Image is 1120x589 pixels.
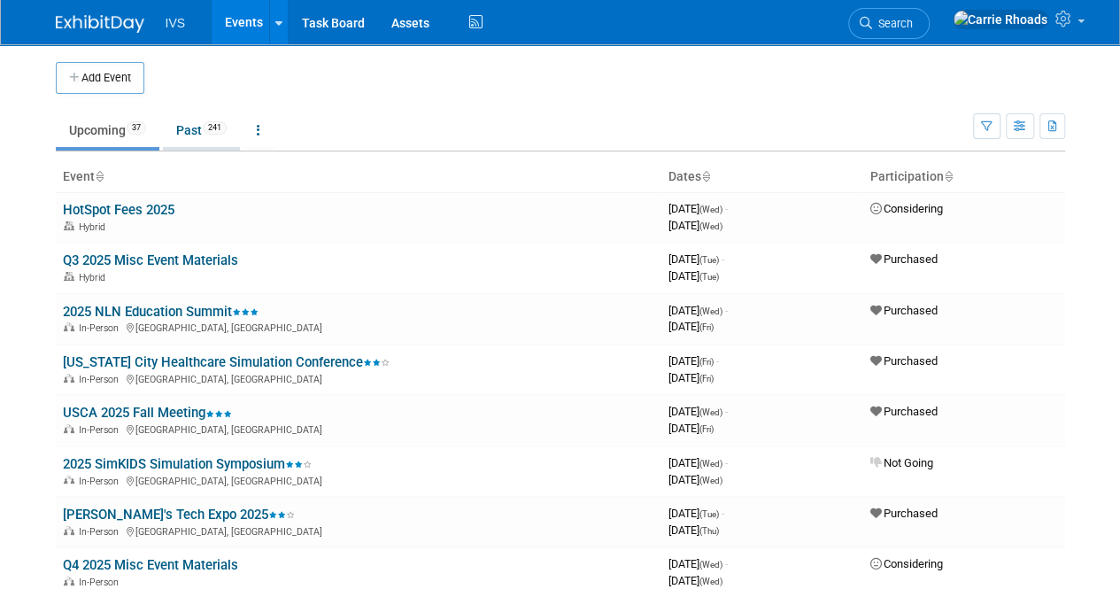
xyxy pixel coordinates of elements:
[79,374,124,385] span: In-Person
[64,577,74,585] img: In-Person Event
[63,557,238,573] a: Q4 2025 Misc Event Materials
[56,15,144,33] img: ExhibitDay
[79,526,124,538] span: In-Person
[699,306,722,316] span: (Wed)
[63,473,654,487] div: [GEOGRAPHIC_DATA], [GEOGRAPHIC_DATA]
[79,221,111,233] span: Hybrid
[668,219,722,232] span: [DATE]
[863,162,1065,192] th: Participation
[722,507,724,520] span: -
[668,371,714,384] span: [DATE]
[163,113,240,147] a: Past241
[63,405,232,421] a: USCA 2025 Fall Meeting
[668,202,728,215] span: [DATE]
[870,507,938,520] span: Purchased
[661,162,863,192] th: Dates
[699,526,719,536] span: (Thu)
[870,405,938,418] span: Purchased
[725,557,728,570] span: -
[870,304,938,317] span: Purchased
[668,422,714,435] span: [DATE]
[870,252,938,266] span: Purchased
[870,202,943,215] span: Considering
[699,205,722,214] span: (Wed)
[64,374,74,383] img: In-Person Event
[64,476,74,484] img: In-Person Event
[725,202,728,215] span: -
[668,557,728,570] span: [DATE]
[699,459,722,469] span: (Wed)
[701,169,710,183] a: Sort by Start Date
[725,456,728,469] span: -
[668,304,728,317] span: [DATE]
[79,272,111,283] span: Hybrid
[63,456,312,472] a: 2025 SimKIDS Simulation Symposium
[699,322,714,332] span: (Fri)
[716,354,719,368] span: -
[668,354,719,368] span: [DATE]
[699,476,722,485] span: (Wed)
[64,272,74,281] img: Hybrid Event
[699,272,719,282] span: (Tue)
[63,304,259,320] a: 2025 NLN Education Summit
[56,113,159,147] a: Upcoming37
[668,473,722,486] span: [DATE]
[64,526,74,535] img: In-Person Event
[56,62,144,94] button: Add Event
[64,424,74,433] img: In-Person Event
[668,523,719,537] span: [DATE]
[79,424,124,436] span: In-Person
[95,169,104,183] a: Sort by Event Name
[668,252,724,266] span: [DATE]
[63,202,174,218] a: HotSpot Fees 2025
[64,221,74,230] img: Hybrid Event
[63,523,654,538] div: [GEOGRAPHIC_DATA], [GEOGRAPHIC_DATA]
[203,121,227,135] span: 241
[848,8,930,39] a: Search
[722,252,724,266] span: -
[56,162,661,192] th: Event
[870,557,943,570] span: Considering
[699,221,722,231] span: (Wed)
[63,422,654,436] div: [GEOGRAPHIC_DATA], [GEOGRAPHIC_DATA]
[668,269,719,283] span: [DATE]
[944,169,953,183] a: Sort by Participation Type
[725,304,728,317] span: -
[79,476,124,487] span: In-Person
[870,354,938,368] span: Purchased
[870,456,933,469] span: Not Going
[668,574,722,587] span: [DATE]
[699,407,722,417] span: (Wed)
[79,577,124,588] span: In-Person
[668,456,728,469] span: [DATE]
[127,121,146,135] span: 37
[668,405,728,418] span: [DATE]
[64,322,74,331] img: In-Person Event
[699,374,714,384] span: (Fri)
[699,424,714,434] span: (Fri)
[63,354,390,370] a: [US_STATE] City Healthcare Simulation Conference
[699,255,719,265] span: (Tue)
[79,322,124,334] span: In-Person
[63,320,654,334] div: [GEOGRAPHIC_DATA], [GEOGRAPHIC_DATA]
[872,17,913,30] span: Search
[699,509,719,519] span: (Tue)
[668,507,724,520] span: [DATE]
[63,507,295,523] a: [PERSON_NAME]'s Tech Expo 2025
[166,16,186,30] span: IVS
[63,371,654,385] div: [GEOGRAPHIC_DATA], [GEOGRAPHIC_DATA]
[668,320,714,333] span: [DATE]
[699,357,714,367] span: (Fri)
[725,405,728,418] span: -
[953,10,1048,29] img: Carrie Rhoads
[699,577,722,586] span: (Wed)
[63,252,238,268] a: Q3 2025 Misc Event Materials
[699,560,722,570] span: (Wed)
